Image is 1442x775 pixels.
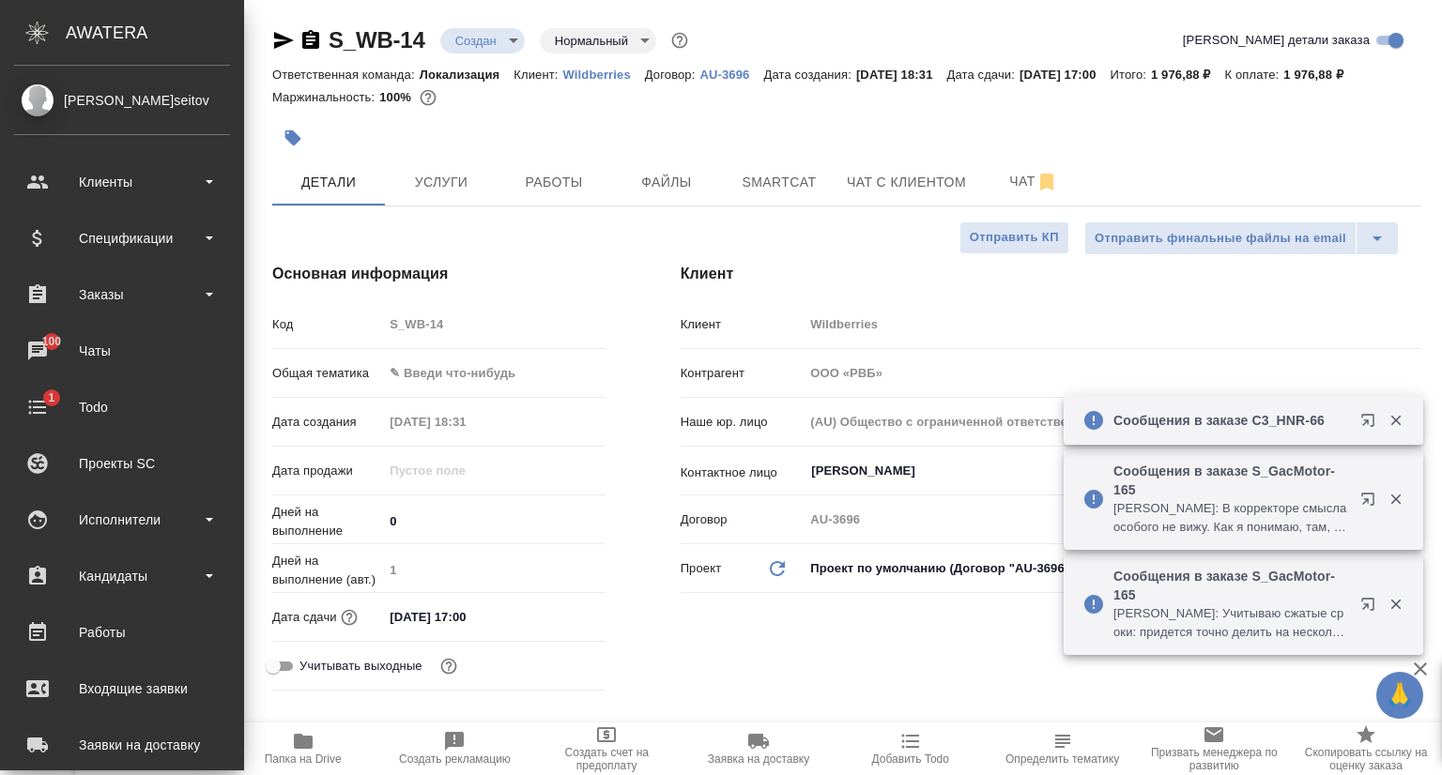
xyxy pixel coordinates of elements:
p: Контрагент [681,364,805,383]
input: Пустое поле [804,506,1421,533]
button: Создать рекламацию [379,722,531,775]
p: Сообщения в заказе S_GacMotor-165 [1113,567,1348,604]
button: Закрыть [1376,491,1415,508]
span: Добавить Todo [872,752,949,766]
span: 100 [31,332,73,351]
p: Маржинальность: [272,90,379,104]
button: Отправить КП [959,221,1069,254]
p: Локализация [420,68,514,82]
button: Если добавить услуги и заполнить их объемом, то дата рассчитается автоматически [337,605,361,630]
p: Дата создания [272,413,383,432]
button: Скопировать ссылку для ЯМессенджера [272,29,295,52]
input: Пустое поле [383,556,605,584]
div: Чаты [14,337,230,365]
p: Дней на выполнение (авт.) [272,552,383,589]
input: Пустое поле [804,359,1421,387]
p: Код [272,315,383,334]
div: Проекты SC [14,449,230,478]
span: Создать рекламацию [399,752,511,766]
p: Wildberries [563,68,645,82]
div: Заказы [14,281,230,309]
p: [DATE] 17:00 [1020,68,1111,82]
button: Создать счет на предоплату [530,722,683,775]
span: Услуги [396,171,486,194]
button: Выбери, если сб и вс нужно считать рабочими днями для выполнения заказа. [437,654,461,678]
p: Наше юр. лицо [681,413,805,432]
button: Закрыть [1376,412,1415,429]
p: 1 976,88 ₽ [1151,68,1225,82]
p: Дата сдачи [272,608,337,627]
div: Проект по умолчанию (Договор "AU-3696", контрагент "ООО «РВБ»") [804,553,1421,585]
span: Файлы [621,171,712,194]
button: Открыть в новой вкладке [1349,585,1394,631]
span: 1 [37,388,66,407]
p: Сообщения в заказе S_GacMotor-165 [1113,462,1348,499]
div: Создан [440,28,525,53]
h4: Основная информация [272,263,606,285]
p: 1 976,88 ₽ [1283,68,1358,82]
div: Заявки на доставку [14,731,230,759]
a: Проекты SC [5,440,239,487]
input: Пустое поле [383,457,547,484]
div: Исполнители [14,506,230,534]
button: Закрыть [1376,596,1415,613]
a: Заявки на доставку [5,722,239,768]
a: 1Todo [5,384,239,431]
p: Дата продажи [272,462,383,480]
button: Создан [450,33,502,49]
button: Нормальный [549,33,634,49]
button: Скопировать ссылку [299,29,322,52]
input: ✎ Введи что-нибудь [383,603,547,631]
p: Итого: [1111,68,1151,82]
span: Чат с клиентом [847,171,966,194]
span: Отправить финальные файлы на email [1095,228,1346,250]
button: Отправить финальные файлы на email [1084,221,1357,255]
a: Wildberries [563,66,645,82]
span: Чат [989,170,1079,193]
a: AU-3696 [699,66,763,82]
input: ✎ Введи что-нибудь [383,508,605,535]
div: Входящие заявки [14,675,230,703]
input: Пустое поле [804,408,1421,435]
a: Работы [5,609,239,656]
button: Добавить тэг [272,117,314,159]
span: Smartcat [734,171,824,194]
button: Определить тематику [987,722,1139,775]
a: Входящие заявки [5,665,239,712]
a: 100Чаты [5,327,239,374]
span: Определить тематику [1005,752,1119,766]
input: Пустое поле [383,408,547,435]
span: Заявка на доставку [708,752,809,766]
p: Клиент: [514,68,562,82]
div: [PERSON_NAME]seitov [14,90,230,111]
p: Договор [681,510,805,529]
p: [PERSON_NAME]: Учитываю сжатые сроки: придется точно делить на нескольких исполнителей. По сути, ... [1113,604,1348,642]
button: Открыть в новой вкладке [1349,402,1394,447]
div: Спецификации [14,224,230,252]
p: 100% [379,90,416,104]
div: Кандидаты [14,562,230,590]
a: S_WB-14 [329,27,425,53]
p: Клиент [681,315,805,334]
p: Контактное лицо [681,463,805,482]
div: Создан [540,28,656,53]
p: Дата создания: [763,68,855,82]
p: AU-3696 [699,68,763,82]
button: Доп статусы указывают на важность/срочность заказа [667,28,692,53]
span: Папка на Drive [265,752,342,766]
p: Договор: [645,68,700,82]
svg: Отписаться [1035,171,1058,193]
p: Проект [681,559,722,578]
span: Отправить КП [970,227,1059,249]
div: ✎ Введи что-нибудь [390,364,582,383]
span: Учитывать выходные [299,657,422,676]
button: Открыть в новой вкладке [1349,480,1394,525]
button: Папка на Drive [227,722,379,775]
span: Работы [509,171,599,194]
p: [PERSON_NAME]: В корректоре смысла особого не вижу. Как я понимаю, там, в ячейках напротив где не... [1113,499,1348,537]
span: [PERSON_NAME] детали заказа [1183,31,1370,50]
div: Todo [14,393,230,421]
p: Сообщения в заказе C3_HNR-66 [1113,411,1348,430]
input: Пустое поле [804,311,1421,338]
button: Добавить Todo [835,722,987,775]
